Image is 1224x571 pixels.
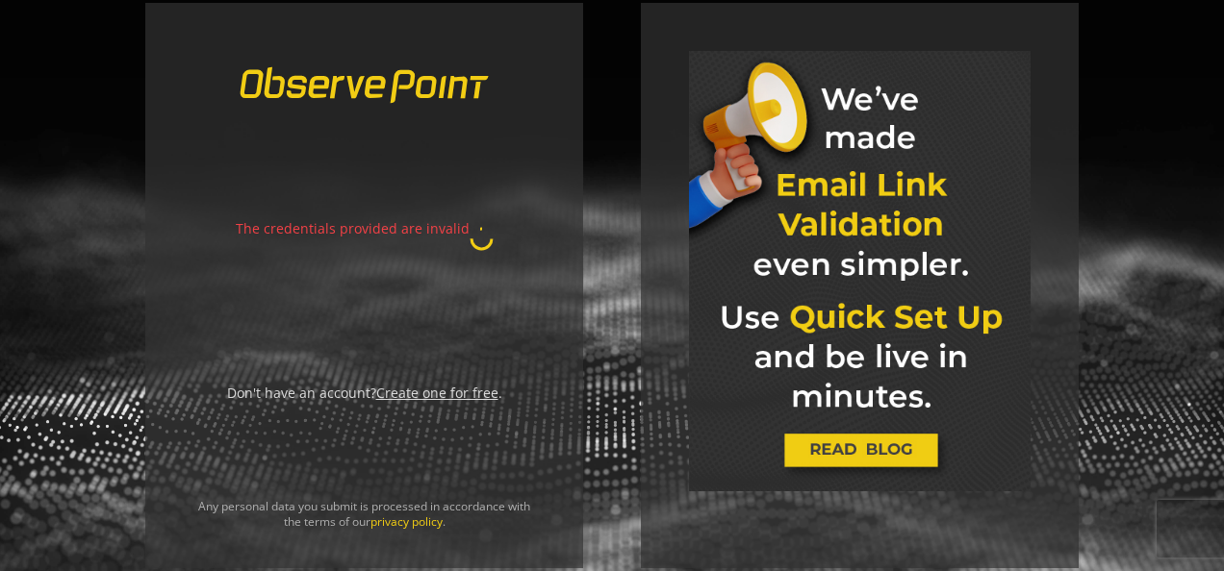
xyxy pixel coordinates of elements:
div: Any personal data you submit is processed in accordance with the terms of our . [145,499,583,568]
a: privacy policy [370,513,443,530]
div: The credentials provided are invalid [236,219,470,238]
a: Create one for free [376,384,498,402]
div: Don't have an account? . [193,384,535,403]
img: marketing-banner.jpg [689,51,1031,491]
